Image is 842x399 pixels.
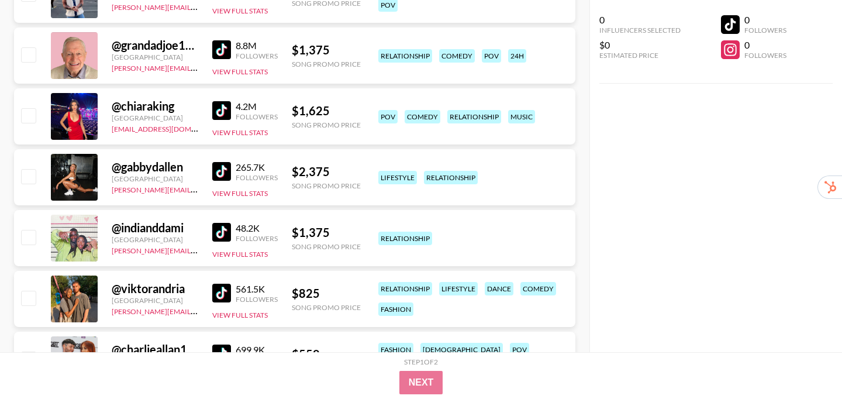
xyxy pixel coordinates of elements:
iframe: Drift Widget Chat Controller [784,340,828,385]
div: lifestyle [378,171,417,184]
div: $ 825 [292,286,361,301]
button: View Full Stats [212,6,268,15]
div: 699.9K [236,344,278,356]
div: dance [485,282,513,295]
div: Followers [236,112,278,121]
div: pov [510,343,529,356]
button: View Full Stats [212,189,268,198]
button: View Full Stats [212,128,268,137]
div: 0 [744,39,786,51]
div: $ 1,375 [292,43,361,57]
button: Next [399,371,443,394]
div: $ 2,375 [292,164,361,179]
div: relationship [378,232,432,245]
div: [GEOGRAPHIC_DATA] [112,235,198,244]
div: Song Promo Price [292,303,361,312]
div: Followers [744,26,786,35]
div: Step 1 of 2 [404,357,438,366]
a: [PERSON_NAME][EMAIL_ADDRESS][DOMAIN_NAME] [112,244,285,255]
div: Song Promo Price [292,60,361,68]
div: 48.2K [236,222,278,234]
div: $ 550 [292,347,361,362]
button: View Full Stats [212,311,268,319]
img: TikTok [212,162,231,181]
div: @ grandadjoe1933 [112,38,198,53]
div: @ gabbydallen [112,160,198,174]
img: TikTok [212,101,231,120]
div: @ chiaraking [112,99,198,113]
div: fashion [378,302,413,316]
button: View Full Stats [212,67,268,76]
div: Followers [236,173,278,182]
img: TikTok [212,284,231,302]
div: relationship [447,110,501,123]
div: 0 [744,14,786,26]
a: [PERSON_NAME][EMAIL_ADDRESS][DOMAIN_NAME] [112,61,285,73]
div: relationship [424,171,478,184]
div: pov [482,49,501,63]
div: 0 [599,14,681,26]
a: [PERSON_NAME][EMAIL_ADDRESS][DOMAIN_NAME] [112,305,285,316]
div: fashion [378,343,413,356]
div: 24h [508,49,526,63]
div: 4.2M [236,101,278,112]
div: comedy [520,282,556,295]
div: @ viktorandria [112,281,198,296]
div: Song Promo Price [292,242,361,251]
div: Influencers Selected [599,26,681,35]
div: music [508,110,535,123]
div: lifestyle [439,282,478,295]
div: Estimated Price [599,51,681,60]
div: Followers [236,295,278,304]
div: [DEMOGRAPHIC_DATA] [420,343,503,356]
button: View Full Stats [212,250,268,259]
div: relationship [378,282,432,295]
div: 561.5K [236,283,278,295]
img: TikTok [212,40,231,59]
img: TikTok [212,345,231,363]
a: [EMAIL_ADDRESS][DOMAIN_NAME] [112,122,229,133]
div: $ 1,375 [292,225,361,240]
div: $0 [599,39,681,51]
div: @ charlieallan164 [112,342,198,357]
div: Song Promo Price [292,181,361,190]
div: 8.8M [236,40,278,51]
div: Followers [236,51,278,60]
div: [GEOGRAPHIC_DATA] [112,113,198,122]
div: comedy [439,49,475,63]
div: Followers [236,234,278,243]
div: Song Promo Price [292,121,361,129]
div: 265.7K [236,161,278,173]
a: [PERSON_NAME][EMAIL_ADDRESS][DOMAIN_NAME] [112,1,285,12]
div: comedy [405,110,440,123]
div: @ indianddami [112,221,198,235]
div: $ 1,625 [292,104,361,118]
div: pov [378,110,398,123]
div: [GEOGRAPHIC_DATA] [112,53,198,61]
img: TikTok [212,223,231,242]
a: [PERSON_NAME][EMAIL_ADDRESS][DOMAIN_NAME] [112,183,285,194]
div: [GEOGRAPHIC_DATA] [112,174,198,183]
div: Followers [744,51,786,60]
div: [GEOGRAPHIC_DATA] [112,296,198,305]
div: relationship [378,49,432,63]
